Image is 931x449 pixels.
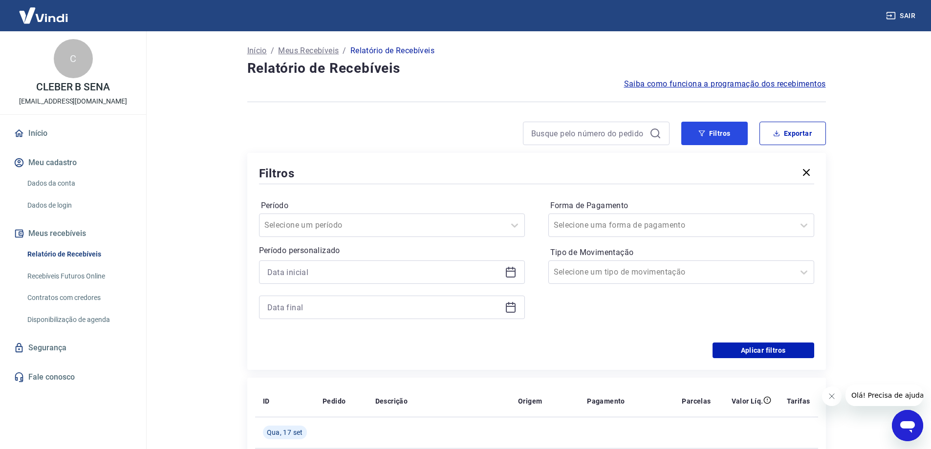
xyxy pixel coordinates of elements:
[259,166,295,181] h5: Filtros
[375,396,408,406] p: Descrição
[23,244,134,264] a: Relatório de Recebíveis
[261,200,523,212] label: Período
[550,200,812,212] label: Forma de Pagamento
[259,245,525,257] p: Período personalizado
[54,39,93,78] div: C
[278,45,339,57] a: Meus Recebíveis
[12,223,134,244] button: Meus recebíveis
[323,396,346,406] p: Pedido
[23,266,134,286] a: Recebíveis Futuros Online
[267,300,501,315] input: Data final
[6,7,82,15] span: Olá! Precisa de ajuda?
[343,45,346,57] p: /
[247,45,267,57] a: Início
[884,7,919,25] button: Sair
[732,396,763,406] p: Valor Líq.
[12,152,134,173] button: Meu cadastro
[587,396,625,406] p: Pagamento
[36,82,110,92] p: CLEBER B SENA
[518,396,542,406] p: Origem
[550,247,812,258] label: Tipo de Movimentação
[759,122,826,145] button: Exportar
[845,385,923,406] iframe: Mensagem da empresa
[12,366,134,388] a: Fale conosco
[350,45,434,57] p: Relatório de Recebíveis
[23,195,134,215] a: Dados de login
[624,78,826,90] a: Saiba como funciona a programação dos recebimentos
[531,126,646,141] input: Busque pelo número do pedido
[23,173,134,193] a: Dados da conta
[267,428,303,437] span: Qua, 17 set
[682,396,711,406] p: Parcelas
[892,410,923,441] iframe: Botão para abrir a janela de mensagens
[271,45,274,57] p: /
[263,396,270,406] p: ID
[12,123,134,144] a: Início
[822,386,842,406] iframe: Fechar mensagem
[247,59,826,78] h4: Relatório de Recebíveis
[681,122,748,145] button: Filtros
[713,342,814,358] button: Aplicar filtros
[12,0,75,30] img: Vindi
[12,337,134,359] a: Segurança
[23,288,134,308] a: Contratos com credores
[787,396,810,406] p: Tarifas
[267,265,501,279] input: Data inicial
[23,310,134,330] a: Disponibilização de agenda
[19,96,127,107] p: [EMAIL_ADDRESS][DOMAIN_NAME]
